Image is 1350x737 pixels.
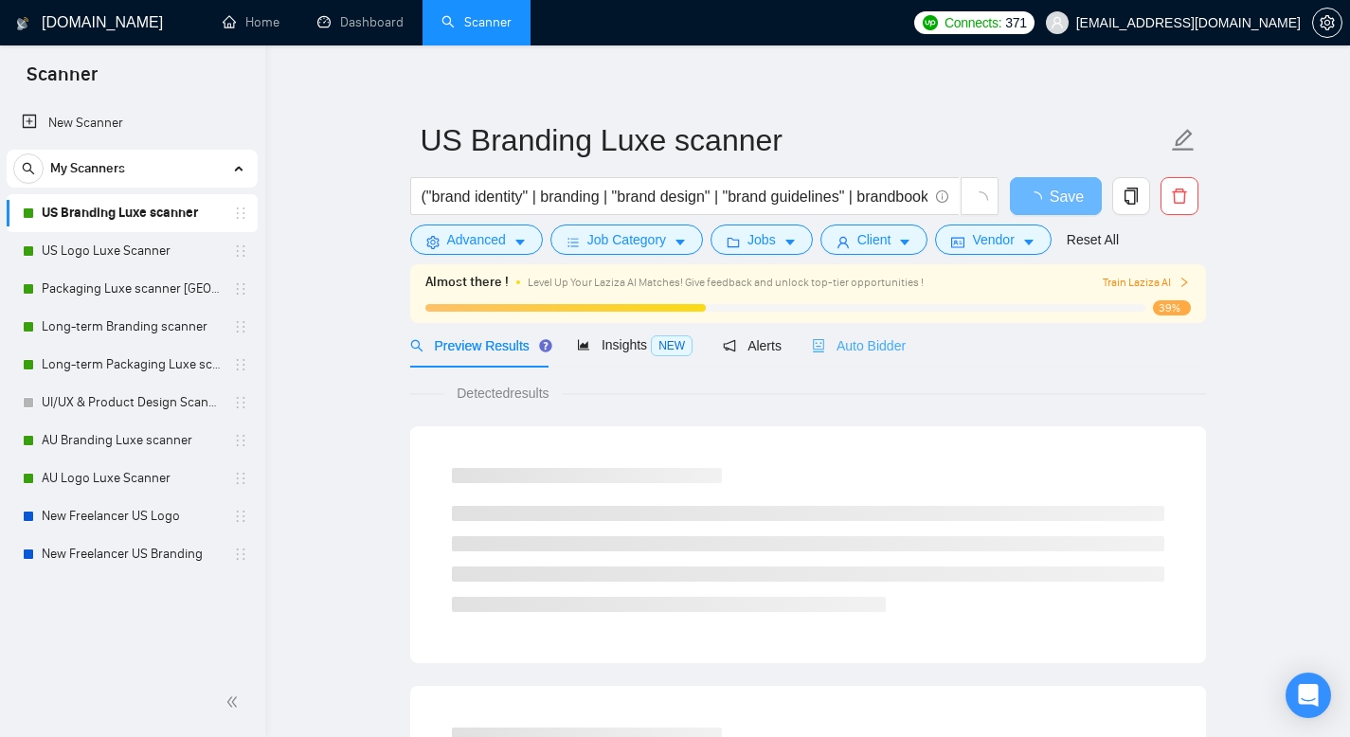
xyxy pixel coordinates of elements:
span: holder [233,319,248,334]
button: barsJob Categorycaret-down [550,225,703,255]
a: AU Branding Luxe scanner [42,422,222,459]
a: UI/UX & Product Design Scanner [42,384,222,422]
span: user [1051,16,1064,29]
a: Long-term Packaging Luxe scanner [42,346,222,384]
a: dashboardDashboard [317,14,404,30]
span: Save [1050,185,1084,208]
a: New Freelancer US Logo [42,497,222,535]
span: setting [1313,15,1341,30]
a: Reset All [1067,229,1119,250]
span: holder [233,243,248,259]
li: My Scanners [7,150,258,573]
span: holder [233,471,248,486]
span: holder [233,206,248,221]
span: Almost there ! [425,272,509,293]
a: AU Logo Luxe Scanner [42,459,222,497]
a: US Logo Luxe Scanner [42,232,222,270]
span: Auto Bidder [812,338,906,353]
span: NEW [651,335,693,356]
input: Search Freelance Jobs... [422,185,927,208]
span: caret-down [1022,235,1035,249]
input: Scanner name... [421,117,1167,164]
span: idcard [951,235,964,249]
a: Packaging Luxe scanner [GEOGRAPHIC_DATA] [42,270,222,308]
span: 371 [1005,12,1026,33]
button: setting [1312,8,1342,38]
span: search [410,339,423,352]
span: Client [857,229,891,250]
span: Level Up Your Laziza AI Matches! Give feedback and unlock top-tier opportunities ! [528,276,924,289]
button: search [13,153,44,184]
span: Insights [577,337,693,352]
div: Tooltip anchor [537,337,554,354]
span: setting [426,235,440,249]
span: info-circle [936,190,948,203]
span: folder [727,235,740,249]
div: Open Intercom Messenger [1286,673,1331,718]
span: bars [567,235,580,249]
a: searchScanner [441,14,512,30]
span: 39% [1153,300,1191,315]
span: double-left [225,692,244,711]
span: search [14,162,43,175]
span: Preview Results [410,338,547,353]
span: robot [812,339,825,352]
span: holder [233,281,248,297]
span: loading [1027,191,1050,207]
span: edit [1171,128,1196,153]
span: Job Category [587,229,666,250]
button: userClientcaret-down [820,225,928,255]
span: holder [233,433,248,448]
a: New Scanner [22,104,243,142]
span: Advanced [447,229,506,250]
span: Scanner [11,61,113,100]
span: Jobs [747,229,776,250]
span: Detected results [443,383,562,404]
span: holder [233,547,248,562]
span: caret-down [898,235,911,249]
span: My Scanners [50,150,125,188]
span: holder [233,509,248,524]
button: delete [1161,177,1198,215]
span: Alerts [723,338,782,353]
span: delete [1161,188,1197,205]
button: Train Laziza AI [1103,274,1190,292]
a: New Freelancer US Branding [42,535,222,573]
span: loading [971,191,988,208]
img: upwork-logo.png [923,15,938,30]
a: Long-term Branding scanner [42,308,222,346]
button: settingAdvancedcaret-down [410,225,543,255]
span: Vendor [972,229,1014,250]
span: Connects: [945,12,1001,33]
span: notification [723,339,736,352]
button: copy [1112,177,1150,215]
span: area-chart [577,338,590,351]
span: caret-down [674,235,687,249]
a: homeHome [223,14,279,30]
img: logo [16,9,29,39]
span: holder [233,357,248,372]
span: copy [1113,188,1149,205]
span: right [1179,277,1190,288]
button: idcardVendorcaret-down [935,225,1051,255]
a: US Branding Luxe scanner [42,194,222,232]
span: user [837,235,850,249]
span: caret-down [513,235,527,249]
button: Save [1010,177,1102,215]
span: holder [233,395,248,410]
span: caret-down [783,235,797,249]
button: folderJobscaret-down [711,225,813,255]
a: setting [1312,15,1342,30]
li: New Scanner [7,104,258,142]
